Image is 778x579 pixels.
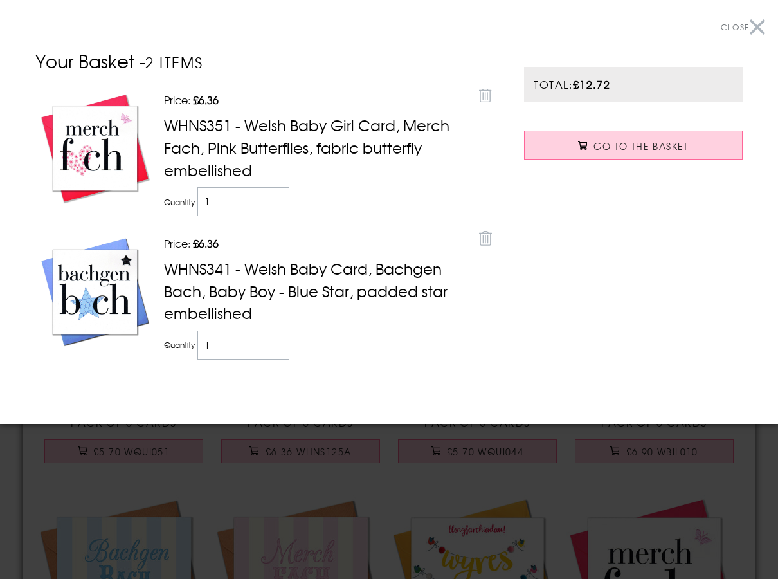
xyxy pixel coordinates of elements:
small: 2 items [145,51,203,73]
a: WHNS341 - Welsh Baby Card, Bachgen Bach, Baby Boy - Blue Star, padded star embellished [164,257,448,324]
img: B00J055ISU.MAIN.jpg [39,235,151,348]
span: Close [721,21,749,33]
span: Go to the Basket [593,140,688,152]
h2: Your Basket - [35,48,498,74]
label: Quantity [164,196,195,208]
a: Remove [476,226,495,249]
button: Close menu [721,13,765,42]
a: WHNS351 - Welsh Baby Girl Card, Merch Fach, Pink Butterflies, fabric butterfly embellished [164,114,449,180]
img: B00J055IRG.MAIN_b0f466ec-6c0f-47cd-866a-35deea3afca5.jpg [39,92,151,205]
a: Go to the Basket [524,131,743,160]
p: Price: [164,92,469,107]
p: Total: [524,67,743,102]
strong: £6.36 [190,92,219,107]
strong: £6.36 [190,235,219,251]
label: Quantity [164,339,195,351]
p: Price: [164,235,469,251]
input: Item quantity [197,187,289,216]
input: Item quantity [197,331,289,360]
a: Remove [476,82,495,106]
strong: £12.72 [573,77,611,92]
